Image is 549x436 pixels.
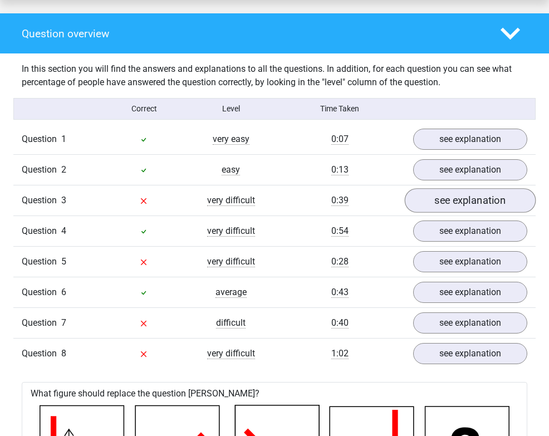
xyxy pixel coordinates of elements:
span: very difficult [207,256,255,267]
span: Question [22,194,61,207]
span: 0:28 [331,256,349,267]
span: difficult [216,317,246,329]
a: see explanation [413,159,527,180]
span: very easy [213,134,249,145]
div: Time Taken [274,103,405,115]
span: 0:43 [331,287,349,298]
span: 0:13 [331,164,349,175]
span: average [215,287,247,298]
span: very difficult [207,348,255,359]
span: 5 [61,256,66,267]
h4: Question overview [22,27,484,40]
a: see explanation [413,221,527,242]
span: Question [22,255,61,268]
span: easy [222,164,240,175]
div: In this section you will find the answers and explanations to all the questions. In addition, for... [13,62,536,89]
a: see explanation [413,282,527,303]
span: 4 [61,226,66,236]
span: 0:54 [331,226,349,237]
a: see explanation [413,129,527,150]
span: Question [22,316,61,330]
div: Correct [101,103,188,115]
span: very difficult [207,195,255,206]
span: 8 [61,348,66,359]
span: Question [22,286,61,299]
span: 0:40 [331,317,349,329]
span: 6 [61,287,66,297]
span: 0:07 [331,134,349,145]
span: 7 [61,317,66,328]
a: see explanation [413,251,527,272]
a: see explanation [405,189,536,213]
a: see explanation [413,312,527,334]
span: 3 [61,195,66,205]
span: Question [22,347,61,360]
div: Level [188,103,274,115]
span: Question [22,133,61,146]
a: see explanation [413,343,527,364]
span: Question [22,163,61,177]
span: 1:02 [331,348,349,359]
span: 0:39 [331,195,349,206]
span: very difficult [207,226,255,237]
span: Question [22,224,61,238]
span: 2 [61,164,66,175]
span: 1 [61,134,66,144]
